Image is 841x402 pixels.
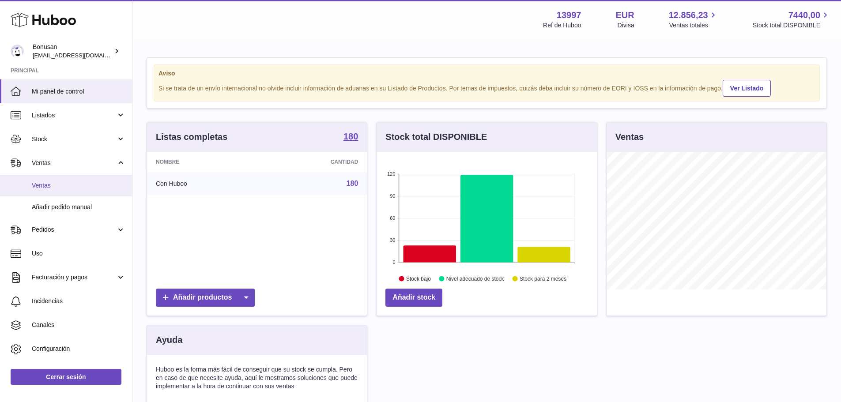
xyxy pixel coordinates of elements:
span: Stock [32,135,116,143]
span: Incidencias [32,297,125,305]
text: Stock bajo [406,276,431,282]
strong: 180 [343,132,358,141]
text: 120 [387,171,395,177]
a: 180 [347,180,358,187]
a: 180 [343,132,358,143]
text: Nivel adecuado de stock [446,276,505,282]
span: 7440,00 [788,9,820,21]
a: Cerrar sesión [11,369,121,385]
h3: Listas completas [156,131,227,143]
a: 12.856,23 Ventas totales [669,9,718,30]
div: Ref de Huboo [543,21,581,30]
span: Ventas [32,181,125,190]
span: [EMAIL_ADDRESS][DOMAIN_NAME] [33,52,130,59]
span: Stock total DISPONIBLE [753,21,830,30]
span: Añadir pedido manual [32,203,125,211]
span: Listados [32,111,116,120]
text: 90 [390,193,396,199]
p: Huboo es la forma más fácil de conseguir que su stock se cumpla. Pero en caso de que necesite ayu... [156,365,358,391]
h3: Ayuda [156,334,182,346]
span: Configuración [32,345,125,353]
span: Mi panel de control [32,87,125,96]
span: Canales [32,321,125,329]
strong: 13997 [557,9,581,21]
span: 12.856,23 [669,9,708,21]
text: 60 [390,215,396,221]
span: Facturación y pagos [32,273,116,282]
span: Pedidos [32,225,116,234]
img: info@bonusan.es [11,45,24,58]
a: Añadir productos [156,289,255,307]
th: Cantidad [261,152,367,172]
span: Uso [32,249,125,258]
div: Si se trata de un envío internacional no olvide incluir información de aduanas en su Listado de P... [158,79,815,97]
a: 7440,00 Stock total DISPONIBLE [753,9,830,30]
strong: EUR [615,9,634,21]
a: Ver Listado [723,80,771,97]
td: Con Huboo [147,172,261,195]
text: 0 [393,259,396,265]
span: Ventas [32,159,116,167]
span: Ventas totales [669,21,718,30]
a: Añadir stock [385,289,442,307]
th: Nombre [147,152,261,172]
text: 30 [390,237,396,243]
div: Bonusan [33,43,112,60]
h3: Stock total DISPONIBLE [385,131,487,143]
h3: Ventas [615,131,644,143]
strong: Aviso [158,69,815,78]
div: Divisa [618,21,634,30]
text: Stock para 2 meses [520,276,566,282]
